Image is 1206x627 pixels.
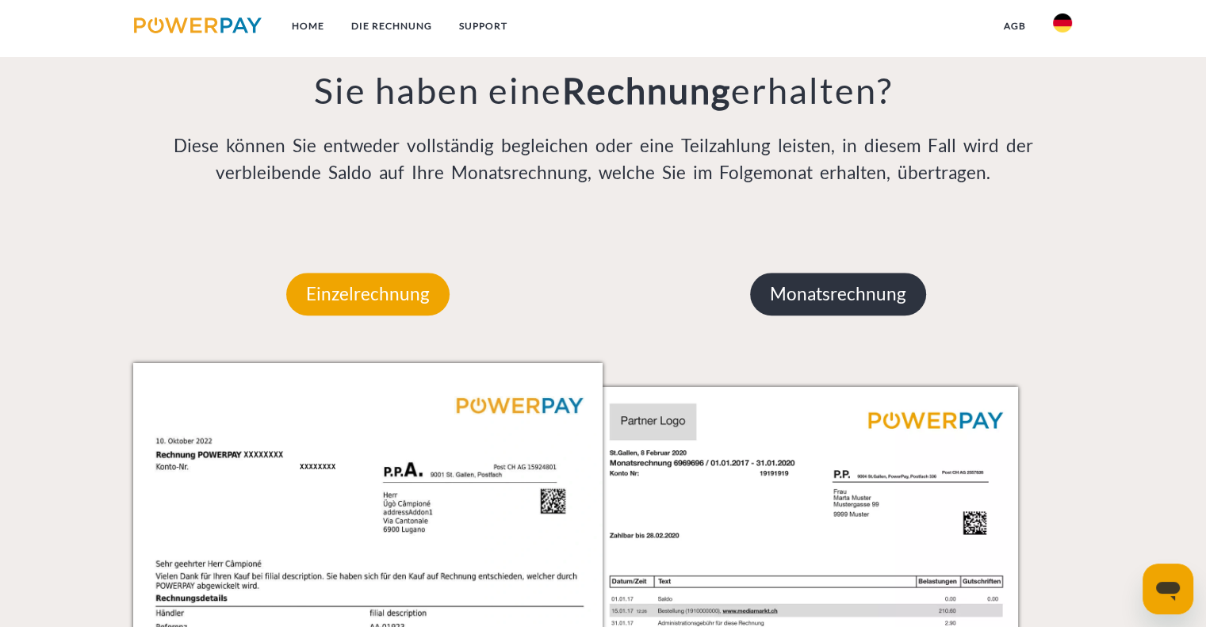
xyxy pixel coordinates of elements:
[286,273,450,315] p: Einzelrechnung
[338,12,446,40] a: DIE RECHNUNG
[1053,13,1072,32] img: de
[1143,564,1193,614] iframe: Schaltfläche zum Öffnen des Messaging-Fensters
[561,69,730,112] b: Rechnung
[133,68,1073,113] h3: Sie haben eine erhalten?
[133,132,1073,186] p: Diese können Sie entweder vollständig begleichen oder eine Teilzahlung leisten, in diesem Fall wi...
[750,273,926,315] p: Monatsrechnung
[134,17,262,33] img: logo-powerpay.svg
[278,12,338,40] a: Home
[990,12,1039,40] a: agb
[446,12,521,40] a: SUPPORT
